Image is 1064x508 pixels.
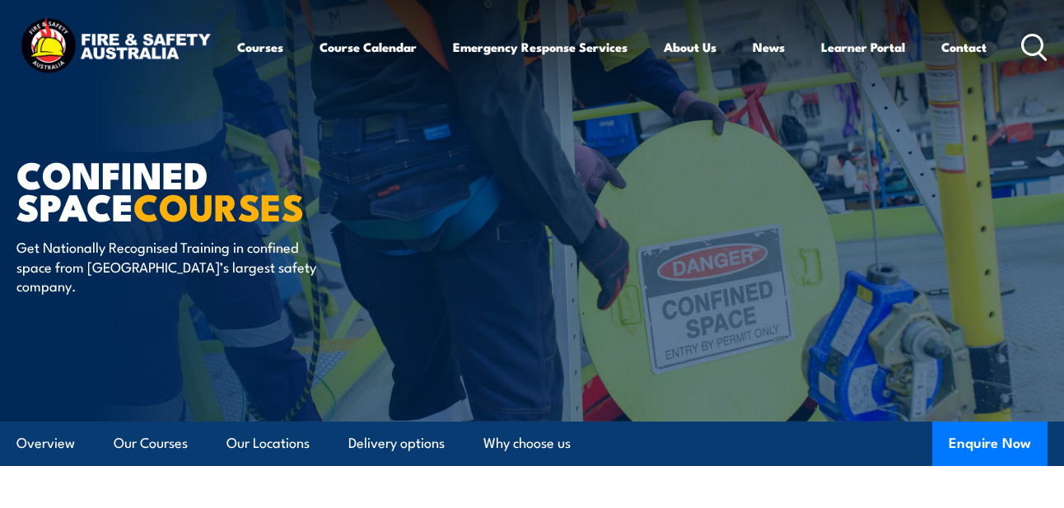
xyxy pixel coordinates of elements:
[320,27,417,67] a: Course Calendar
[941,27,987,67] a: Contact
[932,422,1048,466] button: Enquire Now
[664,27,716,67] a: About Us
[16,422,75,465] a: Overview
[16,157,423,221] h1: Confined Space
[821,27,905,67] a: Learner Portal
[753,27,785,67] a: News
[453,27,628,67] a: Emergency Response Services
[16,237,317,295] p: Get Nationally Recognised Training in confined space from [GEOGRAPHIC_DATA]’s largest safety comp...
[226,422,310,465] a: Our Locations
[348,422,445,465] a: Delivery options
[483,422,571,465] a: Why choose us
[133,177,304,234] strong: COURSES
[114,422,188,465] a: Our Courses
[237,27,283,67] a: Courses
